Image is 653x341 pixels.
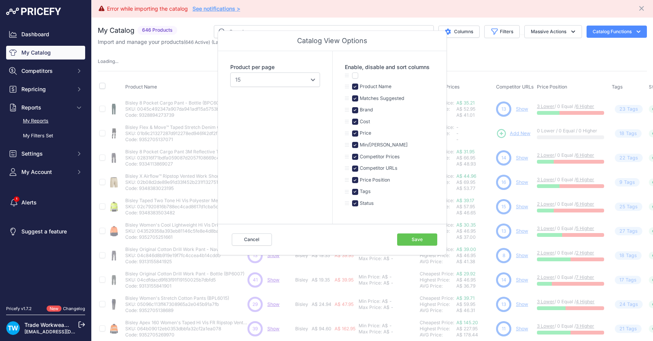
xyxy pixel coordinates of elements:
[6,8,61,15] img: Pricefy Logo
[358,153,400,161] label: Competitor Prices
[383,280,390,286] div: A$
[295,253,309,259] p: Bisley
[295,277,309,283] p: Bisley
[496,84,534,90] span: Competitor URLs
[6,82,85,96] button: Repricing
[634,130,637,137] span: s
[98,38,266,46] p: Import and manage your products
[576,323,594,329] a: 3 Higher
[383,256,390,262] div: A$
[382,274,388,280] div: A$
[420,271,454,277] a: Cheapest Price:
[358,95,404,102] label: Matches Suggested
[420,283,456,289] div: AVG Price:
[125,130,247,137] p: SKU: 01b9c21327287d912278ed946f42df2f
[501,277,506,283] span: 14
[125,137,247,143] p: Code: 9352705137071
[125,112,226,118] p: Code: 9328894273739
[390,256,393,262] div: -
[502,325,506,332] span: 11
[358,106,373,114] label: Brand
[537,103,604,109] p: / 0 Equal /
[537,152,554,158] a: 2 Lower
[390,280,393,286] div: -
[125,84,157,90] span: Product Name
[6,225,85,238] a: Suggest a feature
[456,210,493,216] div: A$ 46.65
[6,46,85,60] a: My Catalog
[312,301,331,307] span: A$ 24.94
[456,320,478,325] a: A$ 145.20
[420,301,456,307] div: Highest Price:
[501,154,506,161] span: 14
[612,84,623,90] span: Tags
[619,179,622,186] span: 9
[388,274,392,280] div: -
[537,299,554,304] a: 3 Lower
[537,274,604,280] p: / 0 Equal /
[192,5,240,12] a: See notifications >
[632,179,635,186] span: s
[420,295,454,301] a: Cheapest Price:
[619,277,624,284] span: 17
[537,323,604,329] p: / 0 Equal /
[576,250,594,256] a: 2 Higher
[125,179,244,185] p: SKU: 02b08d2de89e91d33f452b231f132751
[635,106,638,113] span: s
[501,203,506,210] span: 15
[125,277,244,283] p: SKU: 04cdfdacd9f83f91f19150025b7dbfd5
[635,203,638,211] span: s
[125,185,244,191] p: Code: 9348383023195
[537,84,567,90] span: Price Position
[456,277,476,283] span: A$ 46.95
[6,129,85,143] a: My Filters Set
[125,198,247,204] p: Bisley Taped Two Tone Hi Vis Polyester Mesh Long Sleeve Polo Shirt (BK6219T)
[615,203,642,211] span: Tag
[456,295,475,301] a: A$ 39.71
[456,155,475,161] span: A$ 66.95
[312,253,330,258] span: A$ 19.35
[267,253,280,258] a: Show
[125,222,247,228] p: Bisley Women's Cool Lightweight Hi Vis Drill Shirt (BL6895)
[501,228,506,235] span: 13
[456,112,493,118] div: A$ 41.01
[397,233,437,246] button: Save
[456,161,493,167] div: A$ 48.93
[456,149,475,154] a: A$ 31.95
[125,228,247,234] p: SKU: 043529358a393eb81146c5fe8e4d8ba0
[456,179,475,185] span: A$ 69.95
[456,204,475,209] span: A$ 57.95
[295,326,309,332] p: Bisley
[115,58,118,64] span: ...
[125,320,247,326] p: Bisley Apex 160 Women's Taped Hi Vis FR Ripstop Vented Shirt (BL8338T)
[576,152,594,158] a: 6 Higher
[503,252,505,259] span: 8
[125,259,243,265] p: Code: 9313155841925
[456,246,476,252] a: A$ 39.00
[214,25,434,38] input: Search
[358,130,371,137] label: Price
[125,149,247,155] p: Bisley 8 Pocket Cargo Pant 3M Reflective Tape - Navy (BPC6007T)
[638,3,647,12] button: Close
[382,323,388,329] div: A$
[184,39,210,45] span: ( )
[24,329,104,335] a: [EMAIL_ADDRESS][DOMAIN_NAME]
[537,250,604,256] p: / 0 Equal /
[185,39,209,45] a: 646 Active
[388,298,392,304] div: -
[335,301,354,307] span: A$ 47.95
[253,252,257,259] span: 13
[537,225,604,232] p: / 0 Equal /
[21,104,71,111] span: Reports
[359,329,382,335] div: Max Price:
[456,124,459,130] span: -
[576,299,595,304] a: 4 Higher
[125,100,226,106] p: Bisley 8 Pocket Cargo Pant - Bottle (BPC6007)
[516,179,528,185] a: Show
[516,155,528,161] a: Show
[576,177,594,182] a: 6 Higher
[420,277,456,283] div: Highest Price:
[537,152,604,158] p: / 0 Equal /
[456,253,476,258] span: A$ 46.95
[576,225,594,231] a: 5 Higher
